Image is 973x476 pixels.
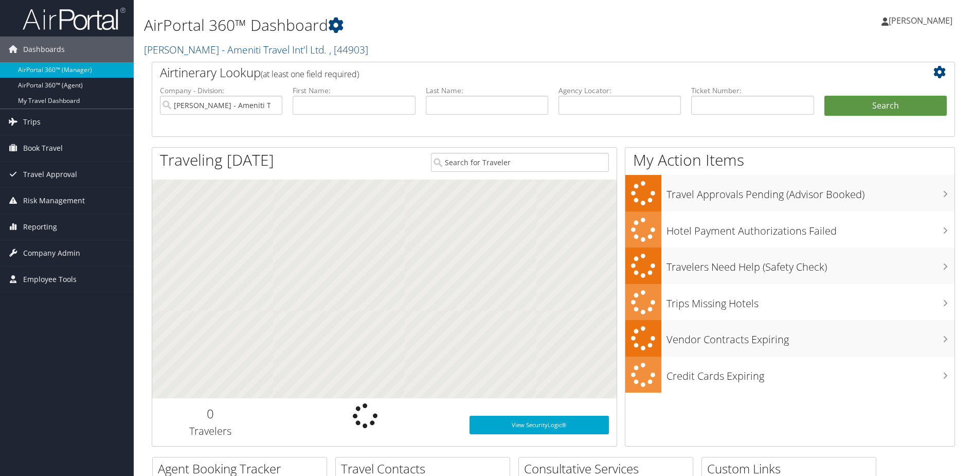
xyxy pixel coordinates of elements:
[160,405,261,422] h2: 0
[329,43,368,57] span: , [ 44903 ]
[23,240,80,266] span: Company Admin
[625,248,954,284] a: Travelers Need Help (Safety Check)
[625,284,954,321] a: Trips Missing Hotels
[23,7,125,31] img: airportal-logo.png
[23,162,77,187] span: Travel Approval
[23,109,41,135] span: Trips
[881,5,963,36] a: [PERSON_NAME]
[666,255,954,274] h3: Travelers Need Help (Safety Check)
[23,37,65,62] span: Dashboards
[824,96,947,116] button: Search
[625,211,954,248] a: Hotel Payment Authorizations Failed
[625,149,954,171] h1: My Action Items
[666,291,954,311] h3: Trips Missing Hotels
[23,188,85,214] span: Risk Management
[691,85,814,96] label: Ticket Number:
[23,214,57,240] span: Reporting
[293,85,415,96] label: First Name:
[666,364,954,383] h3: Credit Cards Expiring
[426,85,548,96] label: Last Name:
[470,416,609,434] a: View SecurityLogic®
[261,68,359,80] span: (at least one field required)
[558,85,681,96] label: Agency Locator:
[625,357,954,393] a: Credit Cards Expiring
[431,153,609,172] input: Search for Traveler
[160,149,274,171] h1: Traveling [DATE]
[23,135,63,161] span: Book Travel
[625,175,954,211] a: Travel Approvals Pending (Advisor Booked)
[889,15,952,26] span: [PERSON_NAME]
[144,14,690,36] h1: AirPortal 360™ Dashboard
[23,267,77,292] span: Employee Tools
[666,182,954,202] h3: Travel Approvals Pending (Advisor Booked)
[625,320,954,357] a: Vendor Contracts Expiring
[160,424,261,438] h3: Travelers
[666,219,954,238] h3: Hotel Payment Authorizations Failed
[160,85,282,96] label: Company - Division:
[666,327,954,347] h3: Vendor Contracts Expiring
[160,64,880,81] h2: Airtinerary Lookup
[144,43,368,57] a: [PERSON_NAME] - Ameniti Travel Int'l Ltd.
